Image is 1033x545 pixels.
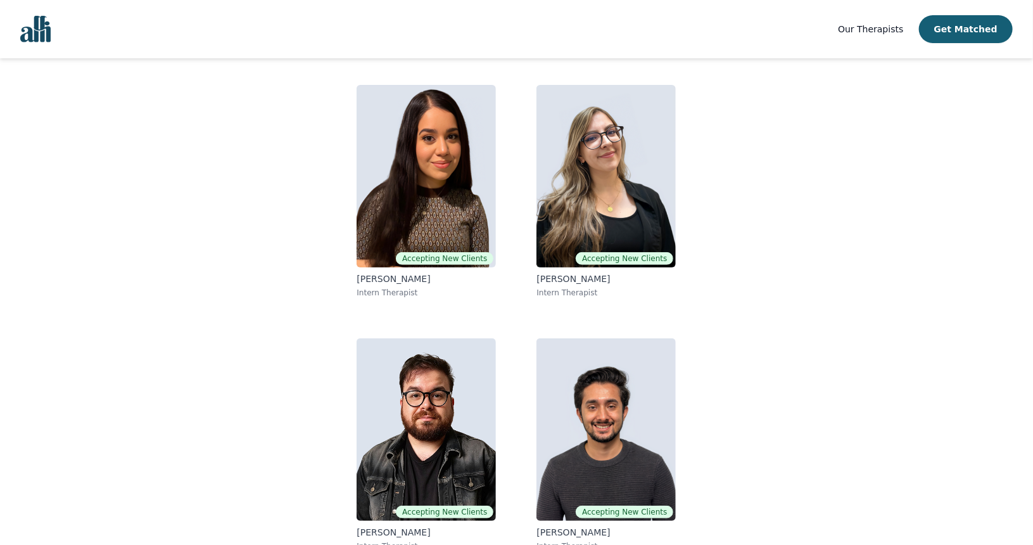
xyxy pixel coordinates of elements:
p: Intern Therapist [536,288,676,298]
span: Accepting New Clients [576,252,673,265]
p: [PERSON_NAME] [536,526,676,539]
img: Joanna Komisar [536,85,676,267]
img: Freddie Giovane [357,338,496,521]
span: Accepting New Clients [396,252,493,265]
button: Get Matched [919,15,1013,43]
p: [PERSON_NAME] [357,272,496,285]
a: Our Therapists [838,22,903,37]
span: Accepting New Clients [396,506,493,518]
a: Heala MaudoodiAccepting New Clients[PERSON_NAME]Intern Therapist [346,75,506,308]
img: alli logo [20,16,51,42]
img: Heala Maudoodi [357,85,496,267]
span: Accepting New Clients [576,506,673,518]
a: Joanna KomisarAccepting New Clients[PERSON_NAME]Intern Therapist [526,75,686,308]
span: Our Therapists [838,24,903,34]
p: Intern Therapist [357,288,496,298]
img: Daniel Mendes [536,338,676,521]
p: [PERSON_NAME] [357,526,496,539]
p: [PERSON_NAME] [536,272,676,285]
